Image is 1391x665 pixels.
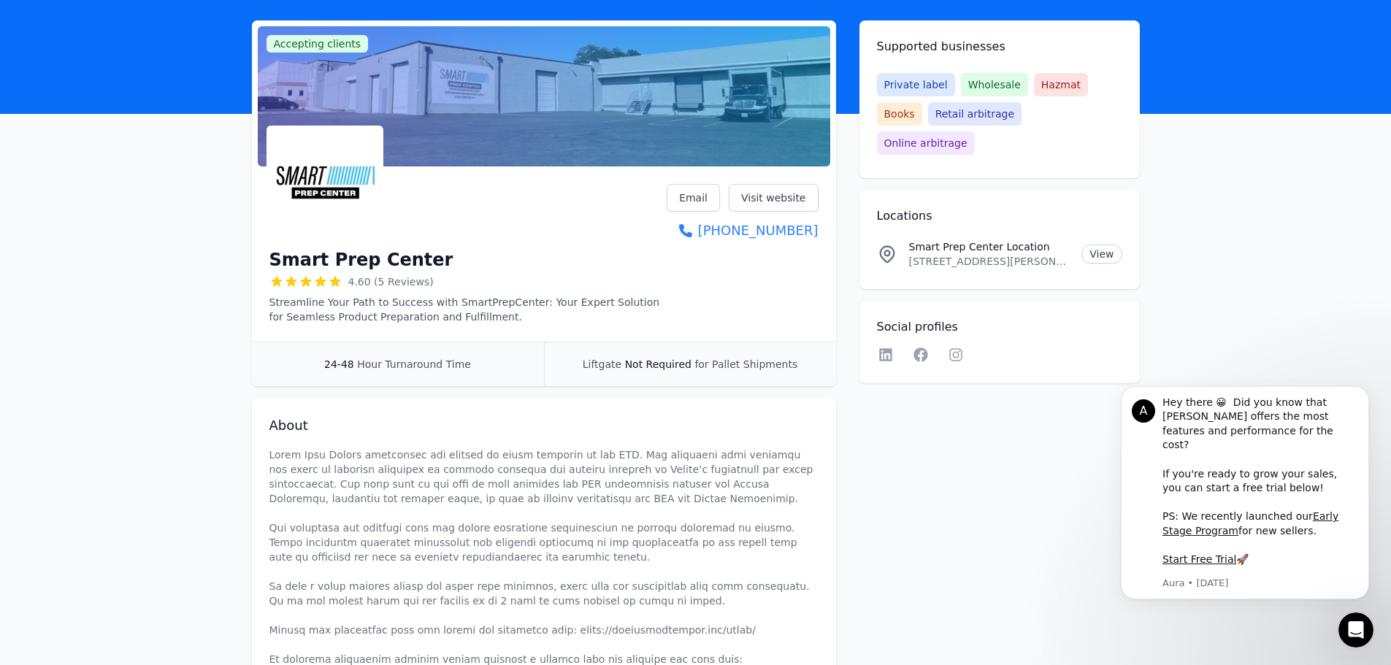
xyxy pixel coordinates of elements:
span: Not Required [625,358,691,370]
iframe: Intercom live chat [1338,612,1373,647]
span: Online arbitrage [877,131,975,155]
span: for Pallet Shipments [694,358,797,370]
p: Smart Prep Center Location [909,239,1070,254]
span: Books [877,102,922,126]
iframe: Intercom notifications message [1099,378,1391,626]
span: Liftgate [583,358,621,370]
span: Hazmat [1034,73,1088,96]
span: Hour Turnaround Time [357,358,471,370]
img: Smart Prep Center [269,128,380,239]
h2: About [269,415,819,436]
a: Visit website [729,184,819,212]
span: 4.60 (5 Reviews) [348,274,434,289]
a: View [1081,245,1122,264]
span: Private label [877,73,955,96]
h2: Locations [877,207,1122,225]
p: [STREET_ADDRESS][PERSON_NAME][US_STATE] [909,254,1070,269]
span: Accepting clients [267,35,369,53]
h1: Smart Prep Center [269,248,453,272]
span: 24-48 [324,358,354,370]
span: Retail arbitrage [928,102,1022,126]
p: Streamline Your Path to Success with SmartPrepCenter: Your Expert Solution for Seamless Product P... [269,295,667,324]
a: Email [667,184,720,212]
a: [PHONE_NUMBER] [667,220,818,241]
h2: Supported businesses [877,38,1122,55]
h2: Social profiles [877,318,1122,336]
span: Wholesale [961,73,1028,96]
